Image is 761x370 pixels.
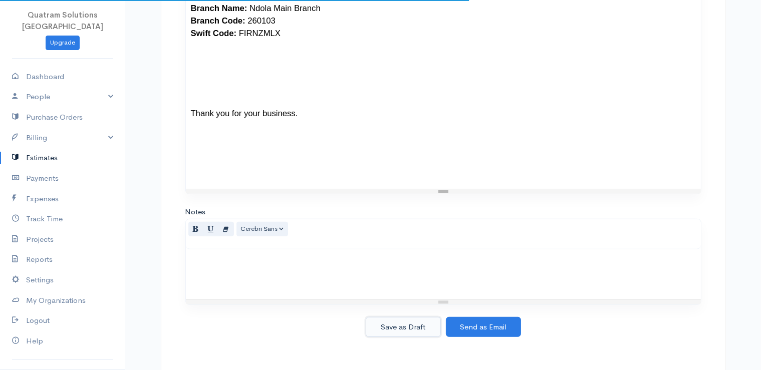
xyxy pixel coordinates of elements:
div: Resize [186,300,701,304]
span: Ndola Main Branch [249,4,321,13]
button: Bold (CTRL+B) [188,222,204,236]
a: Upgrade [46,36,80,50]
button: Remove Font Style (CTRL+\) [218,222,234,236]
b: Branch Code: [191,16,245,26]
b: Branch Name: [191,4,247,13]
button: Underline (CTRL+U) [203,222,219,236]
b: Swift Code: [191,29,237,38]
button: Send as Email [446,317,521,337]
span: Thank you for your business. [191,109,298,118]
button: Save as Draft [366,317,441,337]
span: FIRNZMLX [239,29,281,38]
span: Cerebri Sans [241,224,278,233]
span: 260103 [247,16,276,26]
div: Resize [186,189,701,194]
button: Font Family [236,222,289,236]
span: Quatram Solutions [GEOGRAPHIC_DATA] [22,10,103,31]
label: Notes [185,206,206,218]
